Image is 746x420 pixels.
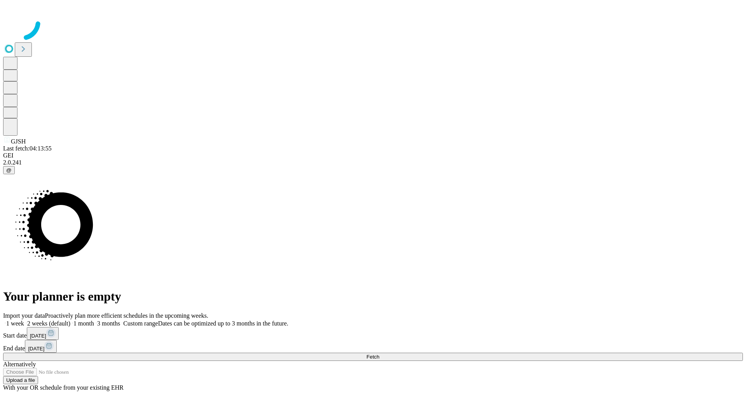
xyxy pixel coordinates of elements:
[3,361,36,367] span: Alternatively
[3,327,743,340] div: Start date
[3,340,743,353] div: End date
[3,384,124,391] span: With your OR schedule from your existing EHR
[3,152,743,159] div: GEI
[3,166,15,174] button: @
[3,376,38,384] button: Upload a file
[6,320,24,327] span: 1 week
[3,353,743,361] button: Fetch
[30,333,46,339] span: [DATE]
[158,320,288,327] span: Dates can be optimized up to 3 months in the future.
[27,320,70,327] span: 2 weeks (default)
[73,320,94,327] span: 1 month
[3,145,52,152] span: Last fetch: 04:13:55
[28,346,44,352] span: [DATE]
[3,289,743,304] h1: Your planner is empty
[123,320,158,327] span: Custom range
[6,167,12,173] span: @
[366,354,379,360] span: Fetch
[27,327,59,340] button: [DATE]
[3,159,743,166] div: 2.0.241
[3,312,45,319] span: Import your data
[45,312,208,319] span: Proactively plan more efficient schedules in the upcoming weeks.
[11,138,26,145] span: GJSH
[25,340,57,353] button: [DATE]
[97,320,120,327] span: 3 months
